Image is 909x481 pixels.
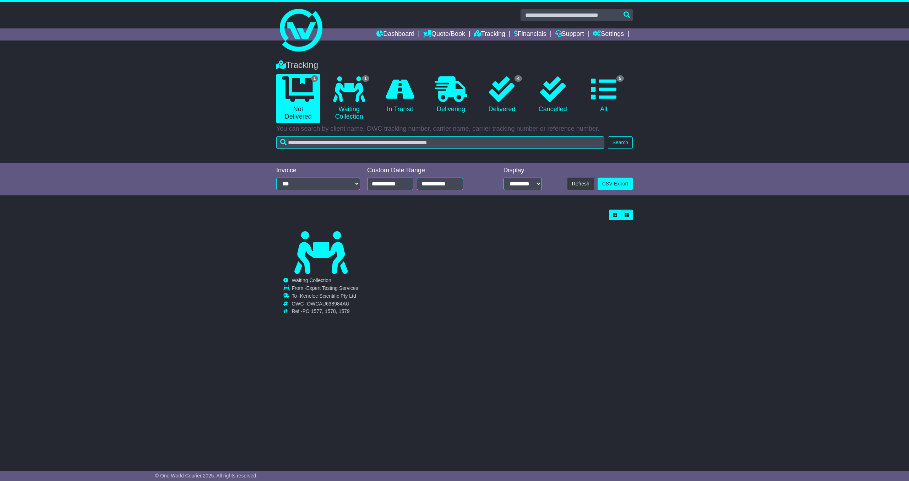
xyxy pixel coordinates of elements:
[616,75,624,82] span: 5
[504,167,542,174] div: Display
[582,74,626,116] a: 5 All
[306,285,358,291] span: Expert Testing Services
[155,473,258,479] span: © One World Courier 2025. All rights reserved.
[567,178,594,190] button: Refresh
[515,75,522,82] span: 4
[311,75,319,82] span: 1
[514,28,546,40] a: Financials
[292,308,358,314] td: Ref -
[273,60,636,70] div: Tracking
[300,293,356,299] span: Kenelec Scientific Pty Ltd
[474,28,505,40] a: Tracking
[307,301,349,307] span: OWCAU638984AU
[429,74,473,116] a: Delivering
[276,125,633,133] p: You can search by client name, OWC tracking number, carrier name, carrier tracking number or refe...
[378,74,422,116] a: In Transit
[480,74,524,116] a: 4 Delivered
[531,74,575,116] a: Cancelled
[292,285,358,293] td: From -
[608,136,633,149] button: Search
[367,167,481,174] div: Custom Date Range
[292,293,358,301] td: To -
[376,28,414,40] a: Dashboard
[362,75,369,82] span: 1
[276,74,320,123] a: 1 Not Delivered
[555,28,584,40] a: Support
[303,308,350,314] span: PO 1577, 1578, 1579
[327,74,371,123] a: 1 Waiting Collection
[276,167,360,174] div: Invoice
[598,178,633,190] a: CSV Export
[292,301,358,309] td: OWC -
[423,28,465,40] a: Quote/Book
[292,277,331,283] span: Waiting Collection
[593,28,624,40] a: Settings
